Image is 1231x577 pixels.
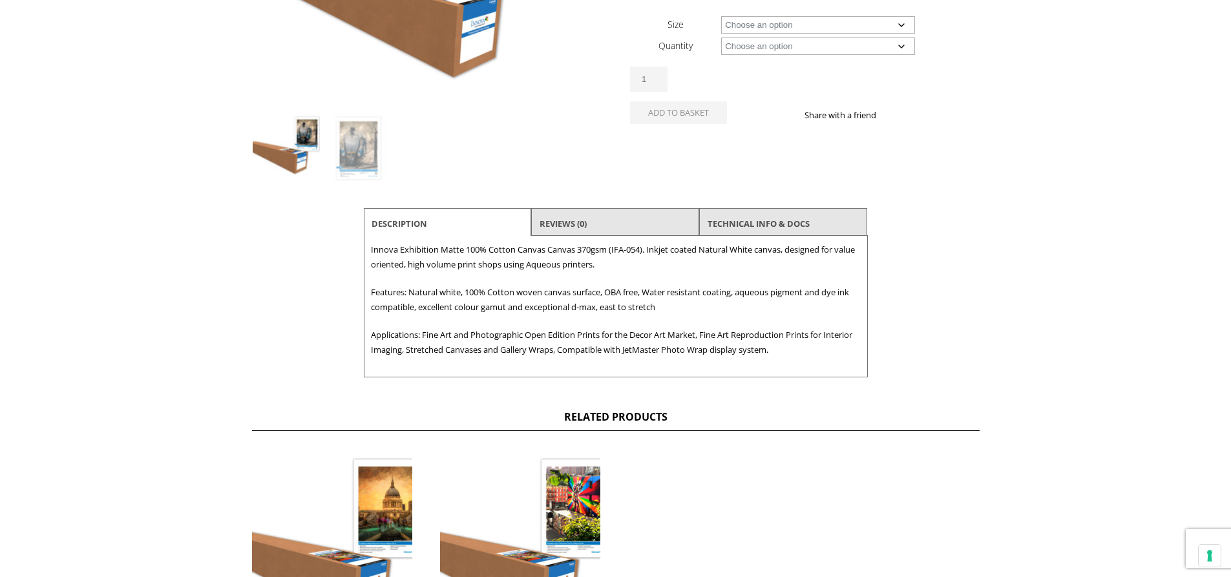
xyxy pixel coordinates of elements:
p: Share with a friend [805,108,892,123]
a: Reviews (0) [540,212,587,235]
h2: Related products [252,410,980,431]
label: Quantity [658,39,693,52]
button: Your consent preferences for tracking technologies [1199,545,1221,567]
input: Product quantity [630,67,668,92]
img: email sharing button [923,110,933,120]
img: twitter sharing button [907,110,918,120]
button: Add to basket [630,101,727,124]
p: Innova Exhibition Matte 100% Cotton Canvas Canvas 370gsm (IFA-054). Inkjet coated Natural White c... [371,242,861,272]
img: Exhibition Matte 100% Cotton Inkjet Canvas 370gsm (IFA-054) [253,114,322,184]
a: Description [372,212,427,235]
label: Size [668,18,684,30]
img: Exhibition Matte 100% Cotton Inkjet Canvas 370gsm (IFA-054) - Image 2 [324,114,394,184]
a: TECHNICAL INFO & DOCS [708,212,810,235]
img: facebook sharing button [892,110,902,120]
p: Features: Natural white, 100% Cotton woven canvas surface, OBA free, Water resistant coating, aqu... [371,285,861,315]
p: Applications: Fine Art and Photographic Open Edition Prints for the Decor Art Market, Fine Art Re... [371,328,861,357]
